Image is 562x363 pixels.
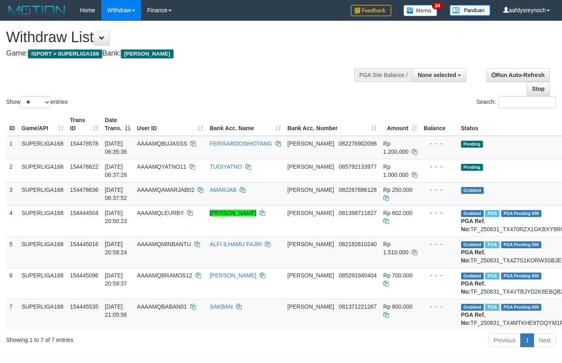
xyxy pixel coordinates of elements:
span: [PERSON_NAME] [287,303,334,310]
a: SAKBAN [210,303,233,310]
span: Pending [461,164,483,171]
span: Rp 1.510.000 [383,241,408,256]
b: PGA Ref. No: [461,280,485,295]
span: AAAAMQBABAN01 [137,303,187,310]
div: - - - [424,303,455,311]
td: SUPERLIGA168 [18,182,67,205]
div: - - - [424,209,455,217]
th: Amount: activate to sort column ascending [380,113,420,136]
span: 154444504 [70,210,99,216]
img: Feedback.jpg [351,5,391,16]
h4: Game: Bank: [6,49,367,58]
span: [DATE] 06:37:28 [105,163,127,178]
span: Rp 250.000 [383,187,412,193]
span: Grabbed [461,187,484,194]
th: Trans ID: activate to sort column ascending [67,113,102,136]
td: 5 [6,236,18,268]
a: TUGIYATNO [210,163,242,170]
a: Previous [488,333,521,347]
span: Copy 081398711627 to clipboard [339,210,377,216]
img: MOTION_logo.png [6,4,68,16]
img: Button%20Memo.svg [403,5,438,16]
h1: Withdraw List [6,29,367,45]
span: [PERSON_NAME] [287,163,334,170]
td: SUPERLIGA168 [18,159,67,182]
a: Run Auto-Refresh [486,68,550,82]
a: AMARJAB [210,187,236,193]
span: AAAAMQMINBANTU [137,241,191,247]
span: Copy 082287886128 to clipboard [339,187,377,193]
a: [PERSON_NAME] [210,210,256,216]
label: Search: [476,96,556,108]
th: Bank Acc. Number: activate to sort column ascending [284,113,380,136]
div: - - - [424,240,455,248]
span: Marked by aafheankoy [485,241,499,248]
span: Grabbed [461,304,484,311]
td: SUPERLIGA168 [18,136,67,159]
span: [DATE] 20:50:23 [105,210,127,224]
td: 7 [6,299,18,330]
input: Search: [498,96,556,108]
td: SUPERLIGA168 [18,205,67,236]
td: 6 [6,268,18,299]
span: Rp 1.000.000 [383,163,408,178]
img: panduan.png [450,5,490,16]
select: Showentries [20,96,51,108]
b: PGA Ref. No: [461,218,485,232]
span: [PERSON_NAME] [287,272,334,279]
td: 4 [6,205,18,236]
span: Grabbed [461,273,484,279]
span: PGA Pending [501,241,542,248]
td: 1 [6,136,18,159]
span: AAAAMQBRAMOS12 [137,272,192,279]
span: Rp 800.000 [383,303,412,310]
a: [PERSON_NAME] [210,272,256,279]
th: Date Trans.: activate to sort column descending [102,113,134,136]
span: Grabbed [461,241,484,248]
span: None selected [418,72,456,78]
span: AAAAMQAMARJAB02 [137,187,195,193]
span: AAAAMQLEURBY [137,210,184,216]
td: 3 [6,182,18,205]
span: Rp 1.200.000 [383,140,408,155]
span: 154478578 [70,140,99,147]
span: Grabbed [461,210,484,217]
div: - - - [424,271,455,279]
span: Copy 085792133977 to clipboard [339,163,377,170]
th: Bank Acc. Name: activate to sort column ascending [206,113,284,136]
td: 2 [6,159,18,182]
span: [PERSON_NAME] [121,49,173,58]
a: FERISARDOSIHOTANG [210,140,272,147]
span: PGA Pending [501,210,542,217]
a: Stop [527,82,550,96]
span: Marked by aafheankoy [485,304,499,311]
span: AAAAMQYATNO11 [137,163,187,170]
span: 34 [432,2,443,9]
span: Copy 085291940404 to clipboard [339,272,377,279]
a: 1 [520,333,534,347]
span: 154445535 [70,303,99,310]
span: Pending [461,141,483,148]
th: Game/API: activate to sort column ascending [18,113,67,136]
div: Showing 1 to 7 of 7 entries [6,333,228,344]
th: User ID: activate to sort column ascending [134,113,206,136]
th: Balance [420,113,458,136]
span: Marked by aafounsreynich [485,210,499,217]
span: [DATE] 06:35:36 [105,140,127,155]
span: 154445096 [70,272,99,279]
span: [PERSON_NAME] [287,140,334,147]
a: ALFI ILHAMU FAJRI [210,241,262,247]
span: Rp 700.000 [383,272,412,279]
span: PGA Pending [501,304,542,311]
b: PGA Ref. No: [461,249,485,264]
span: 154478636 [70,187,99,193]
span: Copy 082276902098 to clipboard [339,140,377,147]
span: [PERSON_NAME] [287,241,334,247]
span: 154445016 [70,241,99,247]
span: 154478622 [70,163,99,170]
span: Copy 081371221267 to clipboard [339,303,377,310]
span: [PERSON_NAME] [287,187,334,193]
div: - - - [424,186,455,194]
span: [DATE] 20:59:37 [105,272,127,287]
div: - - - [424,163,455,171]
